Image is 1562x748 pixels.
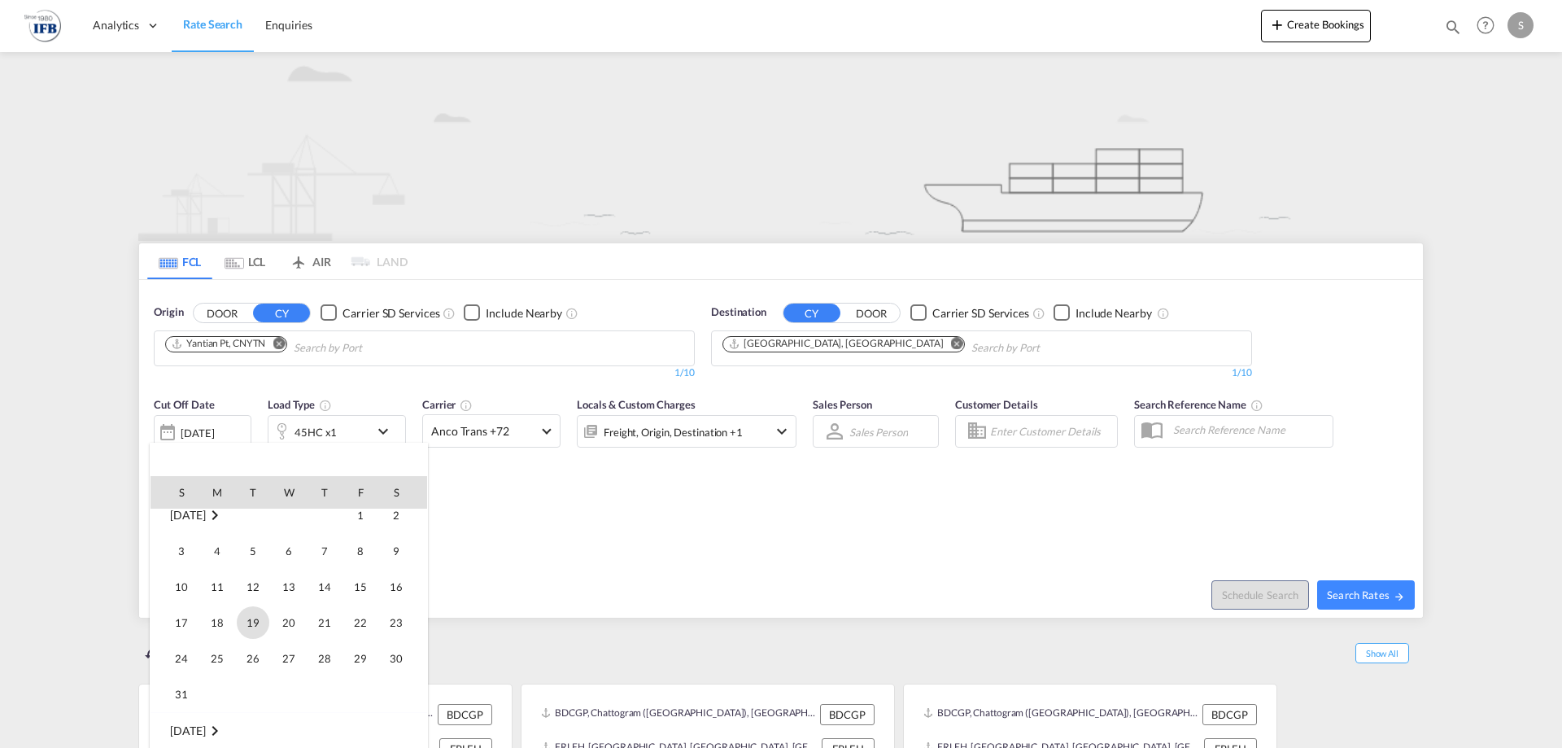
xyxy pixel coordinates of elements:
[271,533,307,569] td: Wednesday August 6 2025
[151,533,199,569] td: Sunday August 3 2025
[271,476,307,509] th: W
[344,642,377,675] span: 29
[151,605,427,641] tr: Week 4
[380,606,412,639] span: 23
[343,476,378,509] th: F
[378,605,427,641] td: Saturday August 23 2025
[378,496,427,533] td: Saturday August 2 2025
[344,571,377,603] span: 15
[165,571,198,603] span: 10
[271,641,307,676] td: Wednesday August 27 2025
[201,535,233,567] span: 4
[151,569,427,605] tr: Week 3
[151,676,427,713] tr: Week 6
[165,606,198,639] span: 17
[151,676,199,713] td: Sunday August 31 2025
[344,499,377,531] span: 1
[165,678,198,711] span: 31
[380,499,412,531] span: 2
[378,569,427,605] td: Saturday August 16 2025
[151,533,427,569] tr: Week 2
[307,605,343,641] td: Thursday August 21 2025
[271,569,307,605] td: Wednesday August 13 2025
[378,641,427,676] td: Saturday August 30 2025
[151,605,199,641] td: Sunday August 17 2025
[308,642,341,675] span: 28
[343,496,378,533] td: Friday August 1 2025
[343,533,378,569] td: Friday August 8 2025
[151,496,271,533] td: August 2025
[273,571,305,603] span: 13
[151,641,199,676] td: Sunday August 24 2025
[235,569,271,605] td: Tuesday August 12 2025
[199,533,235,569] td: Monday August 4 2025
[307,533,343,569] td: Thursday August 7 2025
[199,605,235,641] td: Monday August 18 2025
[235,476,271,509] th: T
[151,641,427,676] tr: Week 5
[271,605,307,641] td: Wednesday August 20 2025
[235,605,271,641] td: Tuesday August 19 2025
[237,606,269,639] span: 19
[307,569,343,605] td: Thursday August 14 2025
[151,476,199,509] th: S
[237,535,269,567] span: 5
[235,641,271,676] td: Tuesday August 26 2025
[237,571,269,603] span: 12
[165,642,198,675] span: 24
[273,535,305,567] span: 6
[201,571,233,603] span: 11
[235,533,271,569] td: Tuesday August 5 2025
[380,642,412,675] span: 30
[307,641,343,676] td: Thursday August 28 2025
[343,641,378,676] td: Friday August 29 2025
[151,496,427,533] tr: Week 1
[343,605,378,641] td: Friday August 22 2025
[199,641,235,676] td: Monday August 25 2025
[307,476,343,509] th: T
[308,571,341,603] span: 14
[201,642,233,675] span: 25
[273,642,305,675] span: 27
[380,535,412,567] span: 9
[170,724,205,737] span: [DATE]
[199,476,235,509] th: M
[273,606,305,639] span: 20
[378,533,427,569] td: Saturday August 9 2025
[165,535,198,567] span: 3
[308,606,341,639] span: 21
[308,535,341,567] span: 7
[151,569,199,605] td: Sunday August 10 2025
[237,642,269,675] span: 26
[199,569,235,605] td: Monday August 11 2025
[378,476,427,509] th: S
[344,606,377,639] span: 22
[343,569,378,605] td: Friday August 15 2025
[201,606,233,639] span: 18
[344,535,377,567] span: 8
[380,571,412,603] span: 16
[170,508,205,522] span: [DATE]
